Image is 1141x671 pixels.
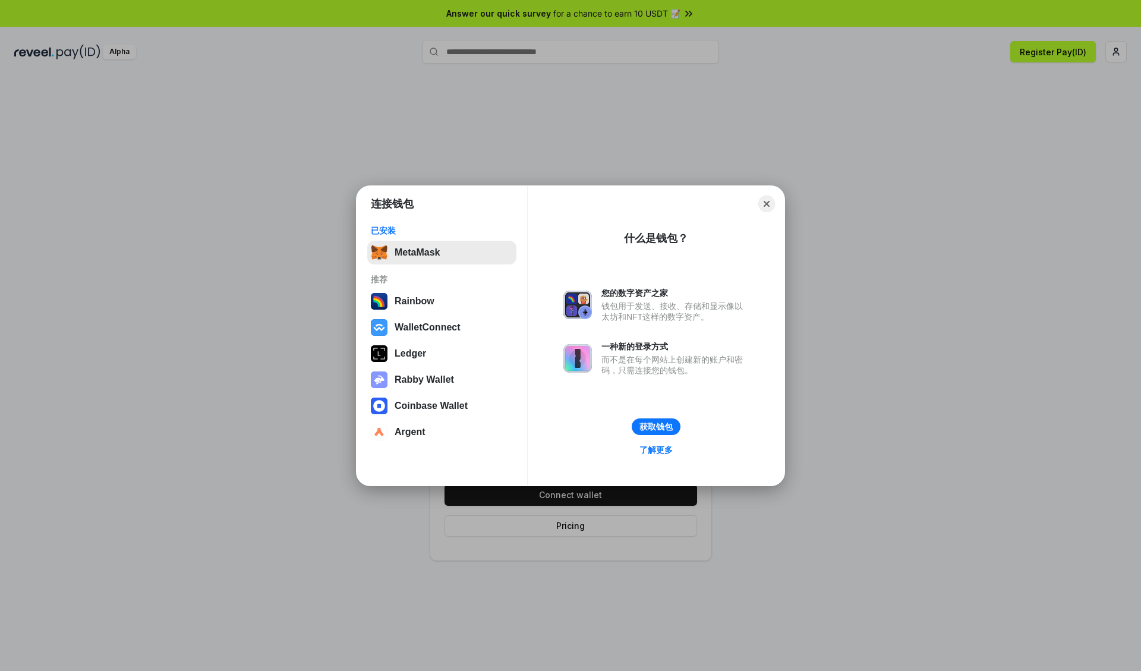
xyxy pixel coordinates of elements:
[395,296,434,307] div: Rainbow
[371,371,387,388] img: svg+xml,%3Csvg%20xmlns%3D%22http%3A%2F%2Fwww.w3.org%2F2000%2Fsvg%22%20fill%3D%22none%22%20viewBox...
[639,445,673,455] div: 了解更多
[367,394,516,418] button: Coinbase Wallet
[395,401,468,411] div: Coinbase Wallet
[395,348,426,359] div: Ledger
[395,322,461,333] div: WalletConnect
[601,341,749,352] div: 一种新的登录方式
[601,354,749,376] div: 而不是在每个网站上创建新的账户和密码，只需连接您的钱包。
[367,241,516,264] button: MetaMask
[371,244,387,261] img: svg+xml,%3Csvg%20fill%3D%22none%22%20height%3D%2233%22%20viewBox%3D%220%200%2035%2033%22%20width%...
[639,421,673,432] div: 获取钱包
[371,293,387,310] img: svg+xml,%3Csvg%20width%3D%22120%22%20height%3D%22120%22%20viewBox%3D%220%200%20120%20120%22%20fil...
[367,368,516,392] button: Rabby Wallet
[563,291,592,319] img: svg+xml,%3Csvg%20xmlns%3D%22http%3A%2F%2Fwww.w3.org%2F2000%2Fsvg%22%20fill%3D%22none%22%20viewBox...
[632,418,680,435] button: 获取钱包
[601,288,749,298] div: 您的数字资产之家
[371,225,513,236] div: 已安装
[371,345,387,362] img: svg+xml,%3Csvg%20xmlns%3D%22http%3A%2F%2Fwww.w3.org%2F2000%2Fsvg%22%20width%3D%2228%22%20height%3...
[758,196,775,212] button: Close
[601,301,749,322] div: 钱包用于发送、接收、存储和显示像以太坊和NFT这样的数字资产。
[371,424,387,440] img: svg+xml,%3Csvg%20width%3D%2228%22%20height%3D%2228%22%20viewBox%3D%220%200%2028%2028%22%20fill%3D...
[624,231,688,245] div: 什么是钱包？
[563,344,592,373] img: svg+xml,%3Csvg%20xmlns%3D%22http%3A%2F%2Fwww.w3.org%2F2000%2Fsvg%22%20fill%3D%22none%22%20viewBox...
[371,319,387,336] img: svg+xml,%3Csvg%20width%3D%2228%22%20height%3D%2228%22%20viewBox%3D%220%200%2028%2028%22%20fill%3D...
[395,247,440,258] div: MetaMask
[632,442,680,458] a: 了解更多
[395,427,425,437] div: Argent
[367,420,516,444] button: Argent
[367,289,516,313] button: Rainbow
[367,342,516,366] button: Ledger
[371,274,513,285] div: 推荐
[395,374,454,385] div: Rabby Wallet
[371,398,387,414] img: svg+xml,%3Csvg%20width%3D%2228%22%20height%3D%2228%22%20viewBox%3D%220%200%2028%2028%22%20fill%3D...
[367,316,516,339] button: WalletConnect
[371,197,414,211] h1: 连接钱包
